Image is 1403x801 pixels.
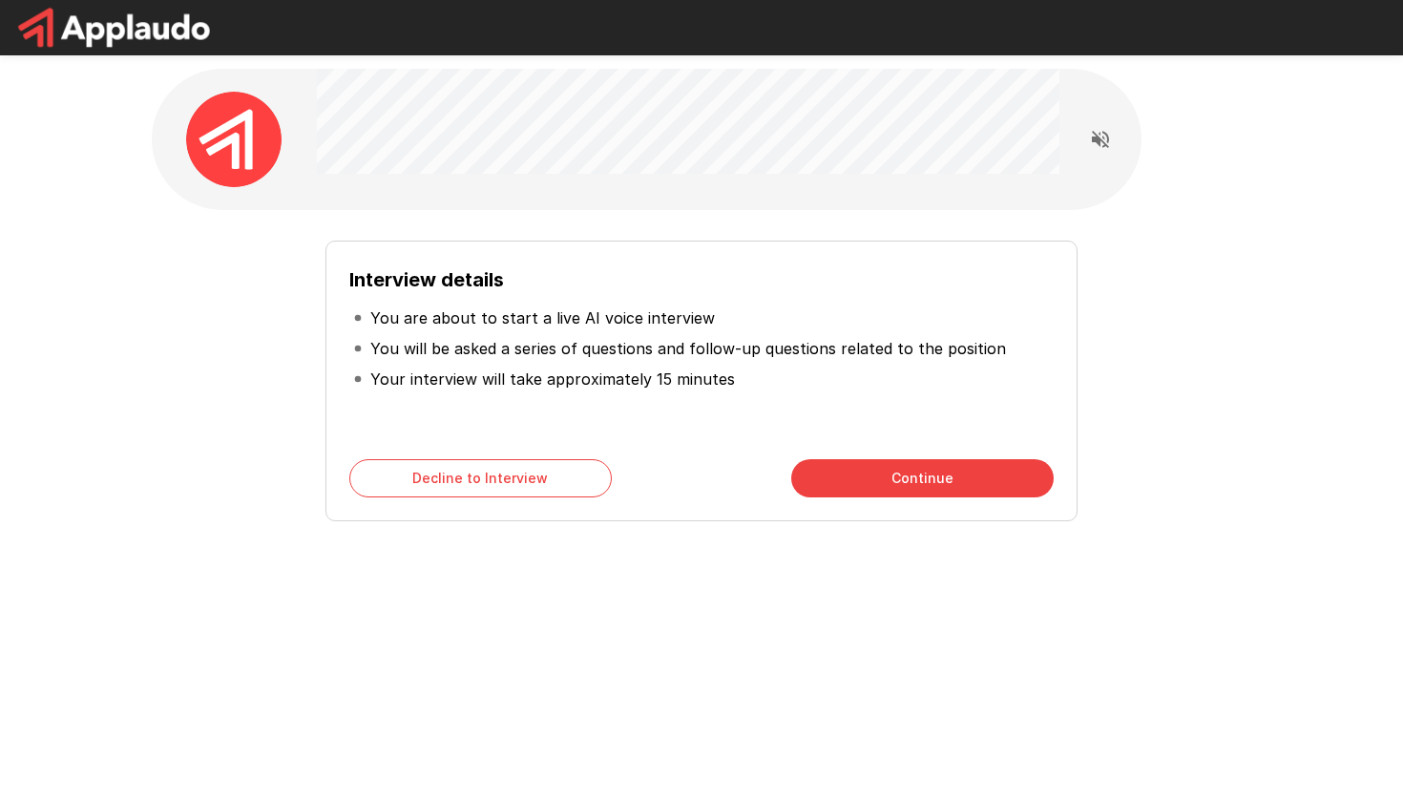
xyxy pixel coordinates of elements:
button: Decline to Interview [349,459,612,497]
p: Your interview will take approximately 15 minutes [370,368,735,390]
button: Read questions aloud [1081,120,1120,158]
button: Continue [791,459,1054,497]
b: Interview details [349,268,504,291]
p: You are about to start a live AI voice interview [370,306,715,329]
img: applaudo_avatar.png [186,92,282,187]
p: You will be asked a series of questions and follow-up questions related to the position [370,337,1006,360]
